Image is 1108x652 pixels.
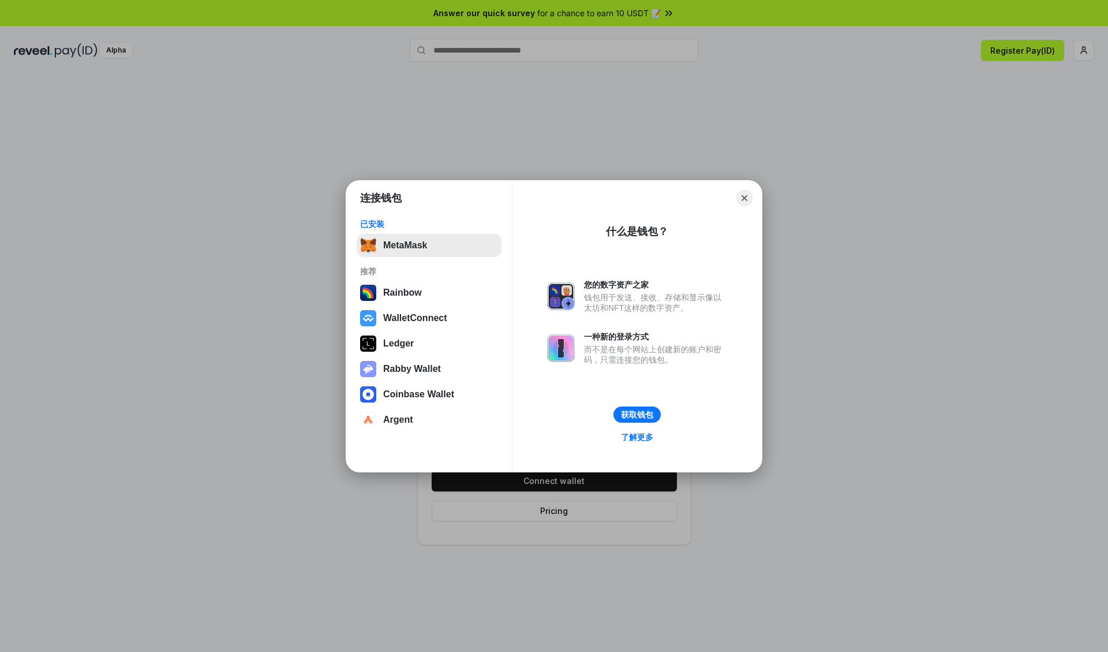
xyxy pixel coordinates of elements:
[621,432,653,442] div: 了解更多
[360,310,376,326] img: svg+xml,%3Csvg%20width%3D%2228%22%20height%3D%2228%22%20viewBox%3D%220%200%2028%2028%22%20fill%3D...
[613,407,661,423] button: 获取钱包
[360,386,376,403] img: svg+xml,%3Csvg%20width%3D%2228%22%20height%3D%2228%22%20viewBox%3D%220%200%2028%2028%22%20fill%3D...
[360,266,498,277] div: 推荐
[383,288,422,298] div: Rainbow
[357,383,501,406] button: Coinbase Wallet
[360,191,402,205] h1: 连接钱包
[584,344,727,365] div: 而不是在每个网站上创建新的账户和密码，只需连接您的钱包。
[614,430,660,445] a: 了解更多
[383,313,447,323] div: WalletConnect
[584,280,727,290] div: 您的数字资产之家
[547,282,575,310] img: svg+xml,%3Csvg%20xmlns%3D%22http%3A%2F%2Fwww.w3.org%2F2000%2Fsvg%22%20fill%3D%22none%22%20viewBox...
[357,281,501,304] button: Rainbow
[357,234,501,257] button: MetaMask
[547,334,575,362] img: svg+xml,%3Csvg%20xmlns%3D%22http%3A%2F%2Fwww.w3.org%2F2000%2Fsvg%22%20fill%3D%22none%22%20viewBox...
[736,190,753,206] button: Close
[383,338,414,349] div: Ledger
[383,240,427,251] div: MetaMask
[383,364,441,374] div: Rabby Wallet
[357,408,501,431] button: Argent
[383,415,413,425] div: Argent
[606,225,668,239] div: 什么是钱包？
[584,331,727,342] div: 一种新的登录方式
[621,409,653,420] div: 获取钱包
[357,307,501,330] button: WalletConnect
[360,412,376,428] img: svg+xml,%3Csvg%20width%3D%2228%22%20height%3D%2228%22%20viewBox%3D%220%200%2028%2028%22%20fill%3D...
[360,237,376,254] img: svg+xml,%3Csvg%20fill%3D%22none%22%20height%3D%2233%22%20viewBox%3D%220%200%2035%2033%22%20width%...
[360,285,376,301] img: svg+xml,%3Csvg%20width%3D%22120%22%20height%3D%22120%22%20viewBox%3D%220%200%20120%20120%22%20fil...
[357,332,501,355] button: Ledger
[383,389,454,400] div: Coinbase Wallet
[360,219,498,229] div: 已安装
[360,336,376,352] img: svg+xml,%3Csvg%20xmlns%3D%22http%3A%2F%2Fwww.w3.org%2F2000%2Fsvg%22%20width%3D%2228%22%20height%3...
[584,292,727,313] div: 钱包用于发送、接收、存储和显示像以太坊和NFT这样的数字资产。
[357,357,501,381] button: Rabby Wallet
[360,361,376,377] img: svg+xml,%3Csvg%20xmlns%3D%22http%3A%2F%2Fwww.w3.org%2F2000%2Fsvg%22%20fill%3D%22none%22%20viewBox...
